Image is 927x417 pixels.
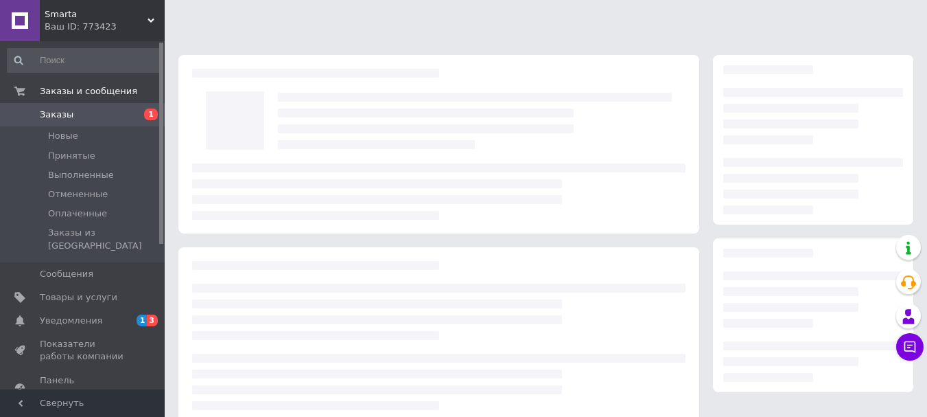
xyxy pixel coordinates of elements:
[40,109,73,121] span: Заказы
[40,338,127,363] span: Показатели работы компании
[40,374,127,399] span: Панель управления
[137,315,148,326] span: 1
[45,8,148,21] span: Smarta
[48,169,114,181] span: Выполненные
[40,268,93,280] span: Сообщения
[48,130,78,142] span: Новые
[40,315,102,327] span: Уведомления
[7,48,162,73] input: Поиск
[896,333,924,361] button: Чат с покупателем
[48,227,161,251] span: Заказы из [GEOGRAPHIC_DATA]
[40,291,117,304] span: Товары и услуги
[45,21,165,33] div: Ваш ID: 773423
[48,150,95,162] span: Принятые
[48,188,108,201] span: Отмененные
[144,109,158,120] span: 1
[147,315,158,326] span: 3
[40,85,137,98] span: Заказы и сообщения
[48,207,107,220] span: Оплаченные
